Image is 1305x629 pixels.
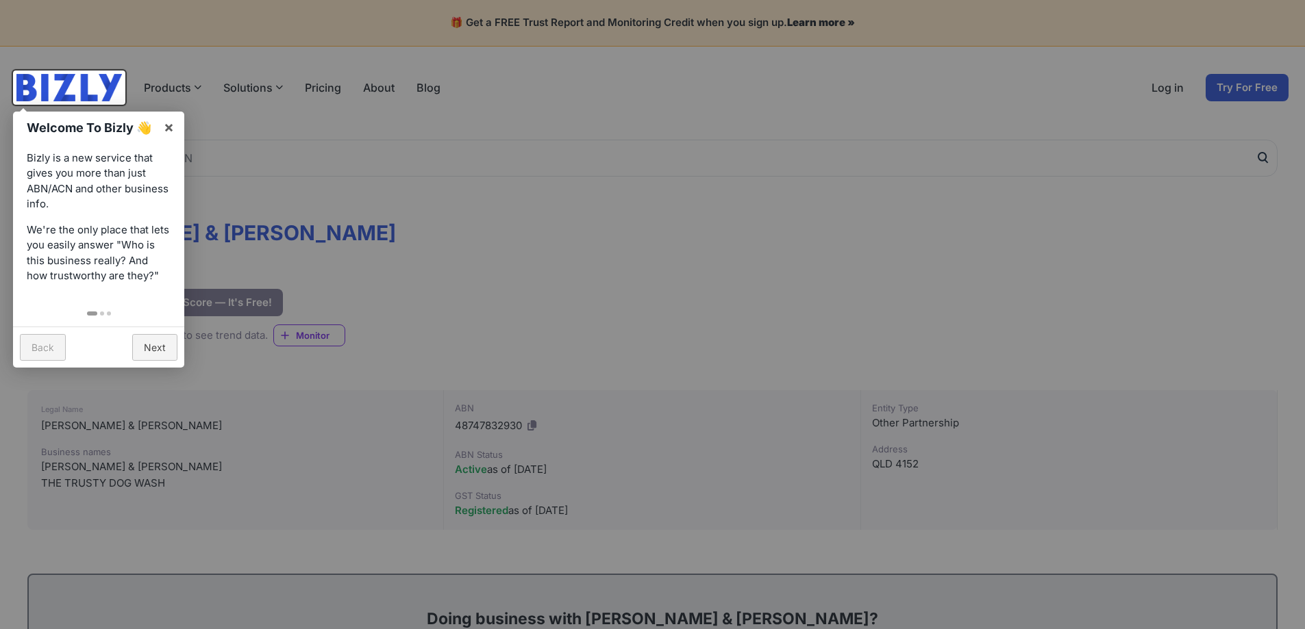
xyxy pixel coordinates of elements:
[132,334,177,361] a: Next
[27,118,156,137] h1: Welcome To Bizly 👋
[27,222,171,284] p: We're the only place that lets you easily answer "Who is this business really? And how trustworth...
[27,151,171,212] p: Bizly is a new service that gives you more than just ABN/ACN and other business info.
[20,334,66,361] a: Back
[153,112,184,142] a: ×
